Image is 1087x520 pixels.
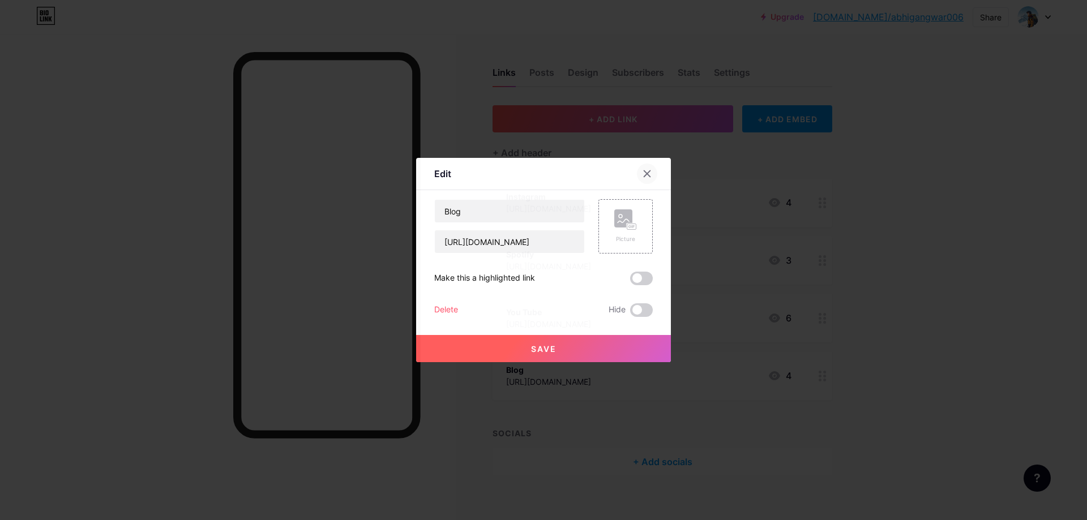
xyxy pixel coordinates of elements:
input: Title [435,200,584,222]
span: Hide [609,303,626,317]
div: Picture [614,235,637,243]
span: Save [531,344,557,354]
input: URL [435,230,584,253]
div: Delete [434,303,458,317]
div: Make this a highlighted link [434,272,535,285]
button: Save [416,335,671,362]
div: Edit [434,167,451,181]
